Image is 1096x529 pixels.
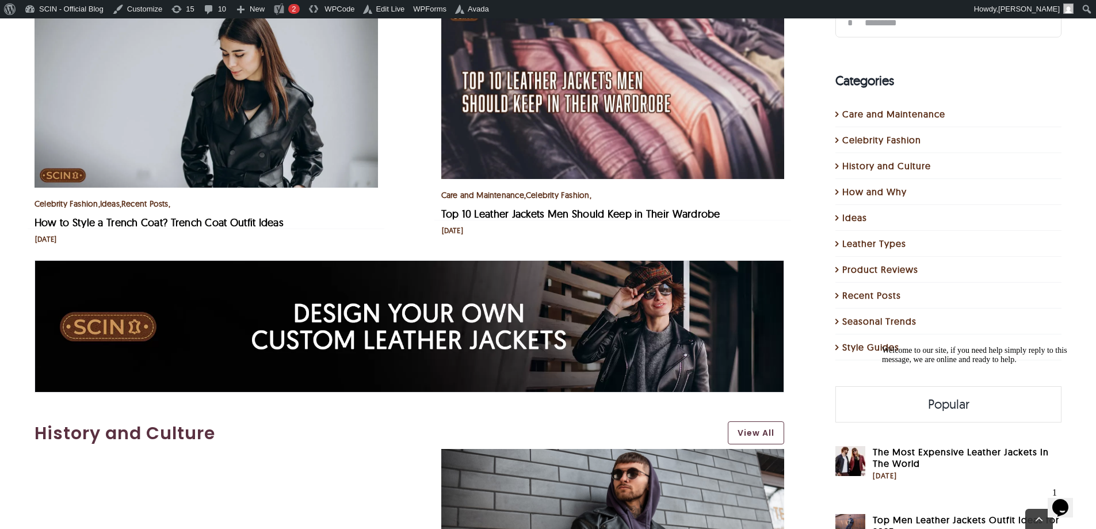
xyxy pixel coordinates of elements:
a: Celebrity Fashion [526,190,590,200]
div: Welcome to our site, if you need help simply reply to this message, we are online and ready to help. [5,5,212,23]
a: How and Why [842,185,1056,199]
a: Product Reviews [842,263,1056,277]
div: [DATE] [873,471,1061,482]
div: , , , [35,197,378,211]
div: [DATE] [35,235,56,244]
a: How To Tell If Leather Is Real? [35,450,378,462]
a: The Most Expensive Leather Jackets In The World [873,447,1061,470]
input: Search... [835,9,1061,37]
a: The Most Expensive Leather Jackets In The World [835,448,865,459]
img: Top 10 Leather Jackets Men Should Keep in Their Wardrobe [441,7,785,178]
a: Style Guides [842,341,1056,355]
a: History and Culture [35,420,716,446]
a: Celebrity Fashion [35,199,98,209]
iframe: chat widget [1048,483,1084,517]
a: Top 10 Leather Jackets Men Should Keep in Their Wardrobe [441,8,785,20]
a: View All [728,421,784,444]
a: Leather Types [842,237,1056,251]
span: [PERSON_NAME] [998,5,1060,13]
img: how to style a trench coat trench coat outfit ideas [35,7,378,187]
a: Celebrity Fashion [842,134,1056,147]
img: the most expensive leather jackets in the world [835,447,865,477]
a: Seasonal Trends [842,315,1056,329]
a: Recent Posts [121,199,169,209]
a: Popular [836,387,1061,423]
a: Care and Maintenance [842,108,1056,121]
div: [DATE] [442,226,463,235]
a: How to Style a Trench Coat? Trench Coat Outfit Ideas [35,216,284,229]
div: 1 / 1 [35,260,784,393]
iframe: chat widget [877,341,1084,477]
a: History of Leather Jackets [441,450,785,462]
h4: Categories [835,71,1061,90]
a: History and Culture [842,159,1056,173]
a: How to Style a Trench Coat? Trench Coat Outfit Ideas [35,8,378,20]
img: custom made leather Jackets [35,261,784,392]
a: Ideas [842,211,1056,225]
span: Welcome to our site, if you need help simply reply to this message, we are online and ready to help. [5,5,190,22]
div: , , [441,188,785,202]
a: Top Men Leather Jackets Outfit Ideas for 2025 [835,516,865,527]
a: Care and Maintenance [441,190,524,200]
input: Search [835,9,864,37]
a: Recent Posts [842,289,1056,303]
a: Ideas [100,199,120,209]
a: Top 10 Leather Jackets Men Should Keep in Their Wardrobe [441,207,720,220]
span: 2 [292,5,296,13]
